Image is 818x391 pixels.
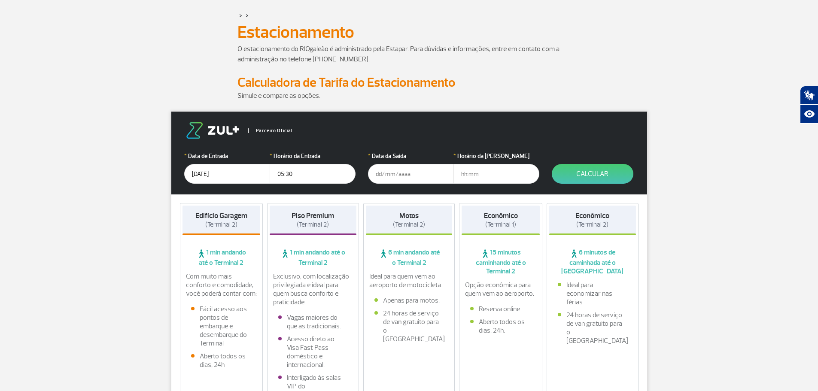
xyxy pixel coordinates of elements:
[369,272,449,289] p: Ideal para quem vem ao aeroporto de motocicleta.
[470,318,531,335] li: Aberto todos os dias, 24h.
[182,248,261,267] span: 1 min andando até o Terminal 2
[184,122,241,139] img: logo-zul.png
[552,164,633,184] button: Calcular
[484,211,518,220] strong: Econômico
[195,211,247,220] strong: Edifício Garagem
[453,152,539,161] label: Horário da [PERSON_NAME]
[576,221,608,229] span: (Terminal 2)
[366,248,453,267] span: 6 min andando até o Terminal 2
[270,152,356,161] label: Horário da Entrada
[297,221,329,229] span: (Terminal 2)
[237,25,581,39] h1: Estacionamento
[453,164,539,184] input: hh:mm
[273,272,353,306] p: Exclusivo, com localização privilegiada e ideal para quem busca conforto e praticidade.
[237,91,581,101] p: Simule e compare as opções.
[184,164,270,184] input: dd/mm/aaaa
[368,152,454,161] label: Data da Saída
[184,152,270,161] label: Data de Entrada
[374,309,444,343] li: 24 horas de serviço de van gratuito para o [GEOGRAPHIC_DATA]
[549,248,636,276] span: 6 minutos de caminhada até o [GEOGRAPHIC_DATA]
[237,75,581,91] h2: Calculadora de Tarifa do Estacionamento
[278,313,348,330] li: Vagas maiores do que as tradicionais.
[393,221,425,229] span: (Terminal 2)
[270,248,356,267] span: 1 min andando até o Terminal 2
[462,248,540,276] span: 15 minutos caminhando até o Terminal 2
[239,10,242,20] a: >
[270,164,356,184] input: hh:mm
[278,335,348,369] li: Acesso direto ao Visa Fast Pass doméstico e internacional.
[399,211,419,220] strong: Motos
[205,221,237,229] span: (Terminal 2)
[470,305,531,313] li: Reserva online
[246,10,249,20] a: >
[374,296,444,305] li: Apenas para motos.
[800,86,818,105] button: Abrir tradutor de língua de sinais.
[237,44,581,64] p: O estacionamento do RIOgaleão é administrado pela Estapar. Para dúvidas e informações, entre em c...
[465,281,536,298] p: Opção econômica para quem vem ao aeroporto.
[800,86,818,124] div: Plugin de acessibilidade da Hand Talk.
[368,164,454,184] input: dd/mm/aaaa
[191,305,252,348] li: Fácil acesso aos pontos de embarque e desembarque do Terminal
[800,105,818,124] button: Abrir recursos assistivos.
[485,221,516,229] span: (Terminal 1)
[558,311,627,345] li: 24 horas de serviço de van gratuito para o [GEOGRAPHIC_DATA]
[575,211,609,220] strong: Econômico
[191,352,252,369] li: Aberto todos os dias, 24h
[186,272,257,298] p: Com muito mais conforto e comodidade, você poderá contar com:
[558,281,627,306] li: Ideal para economizar nas férias
[248,128,292,133] span: Parceiro Oficial
[292,211,334,220] strong: Piso Premium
